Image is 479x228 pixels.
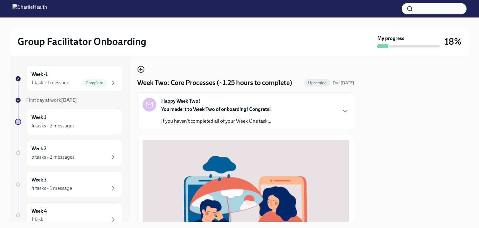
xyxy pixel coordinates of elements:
h3: 18% [445,36,462,47]
img: CharlieHealth [12,4,47,14]
strong: [DATE] [61,97,77,103]
h6: Week 1 [31,114,46,121]
a: Week 34 tasks • 1 message [15,171,122,197]
strong: [DATE] [341,80,354,86]
a: First day at work[DATE] [15,97,122,104]
div: 5 tasks • 2 messages [31,154,75,161]
span: Complete [82,81,107,85]
div: 1 task • 1 message [31,79,69,86]
h4: Week Two: Core Processes (~1.25 hours to complete) [137,78,292,87]
span: October 20th, 2025 09:00 [333,80,354,86]
p: If you haven't completed all of your Week One task... [161,118,271,125]
a: Week -11 task • 1 messageComplete [15,66,122,92]
strong: My progress [377,35,404,42]
h6: Week 4 [31,208,47,215]
a: Week 14 tasks • 2 messages [15,109,122,135]
span: Due [333,80,354,86]
span: First day at work [26,97,77,103]
h2: Group Facilitator Onboarding [17,35,146,48]
h6: Week -1 [31,71,48,78]
strong: Happy Week Two! [161,98,200,105]
div: 4 tasks • 2 messages [31,122,75,129]
h6: Week 3 [31,176,47,183]
span: Upcoming [304,81,330,85]
div: 1 task [31,216,43,223]
strong: You made it to Week Two of onboarding! Congrats! [161,106,271,112]
h6: Week 2 [31,145,46,152]
a: Week 25 tasks • 2 messages [15,140,122,166]
div: 4 tasks • 1 message [31,185,72,192]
